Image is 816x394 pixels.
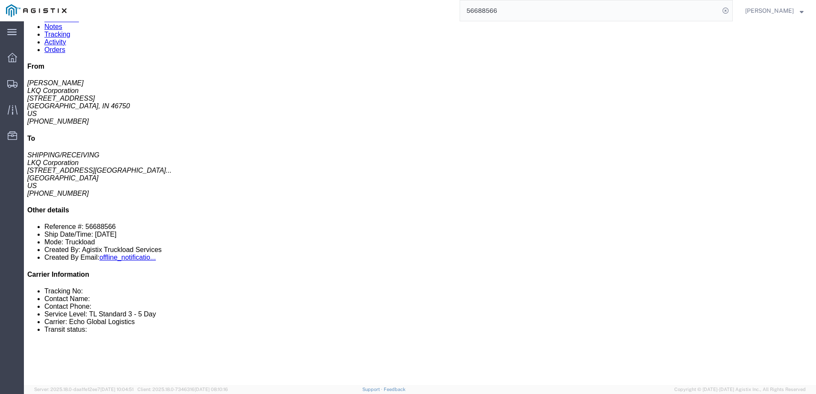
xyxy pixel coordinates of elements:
[460,0,720,21] input: Search for shipment number, reference number
[100,387,134,392] span: [DATE] 10:04:51
[6,4,67,17] img: logo
[745,6,794,15] span: Nathan Seeley
[24,21,816,385] iframe: FS Legacy Container
[137,387,228,392] span: Client: 2025.18.0-7346316
[745,6,804,16] button: [PERSON_NAME]
[674,386,806,393] span: Copyright © [DATE]-[DATE] Agistix Inc., All Rights Reserved
[34,387,134,392] span: Server: 2025.18.0-daa1fe12ee7
[195,387,228,392] span: [DATE] 08:10:16
[384,387,405,392] a: Feedback
[362,387,384,392] a: Support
